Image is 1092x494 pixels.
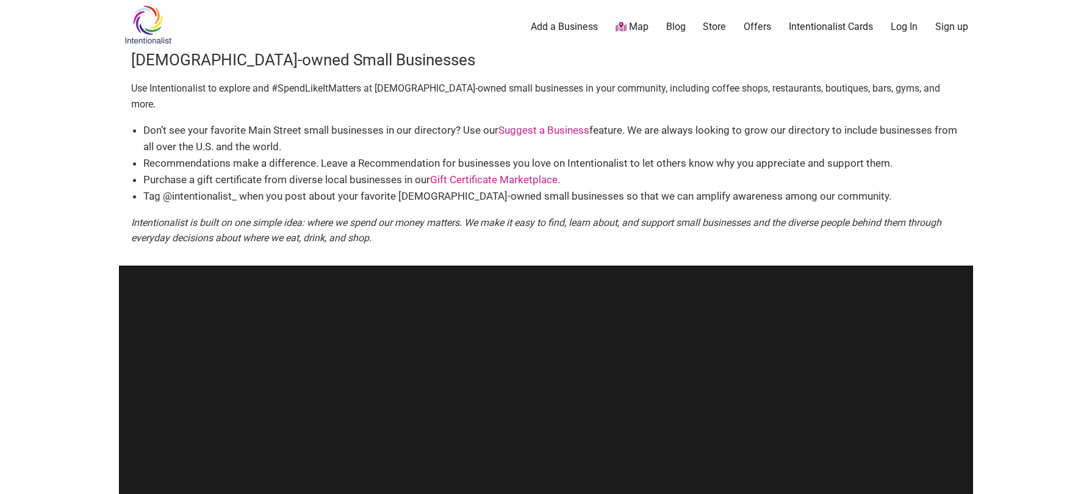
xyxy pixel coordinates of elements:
a: Log In [891,20,918,34]
img: Intentionalist [119,5,177,45]
a: Sign up [935,20,968,34]
li: Purchase a gift certificate from diverse local businesses in our . [143,172,961,188]
a: Offers [744,20,771,34]
em: Intentionalist is built on one simple idea: where we spend our money matters. We make it easy to ... [131,217,941,244]
a: Intentionalist Cards [789,20,873,34]
li: Don’t see your favorite Main Street small businesses in our directory? Use our feature. We are al... [143,122,961,155]
li: Recommendations make a difference. Leave a Recommendation for businesses you love on Intentionali... [143,155,961,172]
a: Blog [666,20,686,34]
li: Tag @intentionalist_ when you post about your favorite [DEMOGRAPHIC_DATA]-owned small businesses ... [143,188,961,205]
a: Store [703,20,726,34]
p: Use Intentionalist to explore and #SpendLikeItMatters at [DEMOGRAPHIC_DATA]-owned small businesse... [131,81,961,112]
a: Map [616,20,648,34]
h3: [DEMOGRAPHIC_DATA]-owned Small Businesses [131,49,961,71]
a: Gift Certificate Marketplace [430,173,558,186]
a: Add a Business [531,20,598,34]
a: Suggest a Business [498,124,589,136]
